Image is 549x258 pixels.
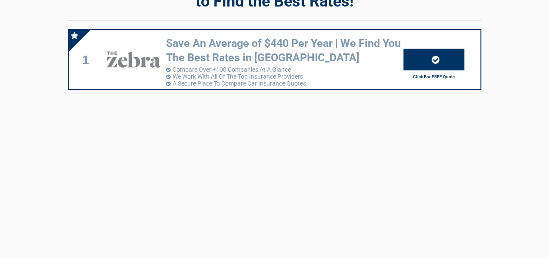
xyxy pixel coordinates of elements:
[166,36,403,65] h3: Save An Average of $440 Per Year | We Find You The Best Rates in [GEOGRAPHIC_DATA]
[166,73,403,80] li: We Work With All Of The Top Insurance Providers
[166,80,403,87] li: A Secure Place To Compare Car Insurance Quotes
[106,46,161,73] img: thezebra's logo
[78,50,99,69] div: 1
[166,66,403,73] li: Compare Over +100 Companies At A Glance
[403,74,464,79] h2: Click For FREE Quote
